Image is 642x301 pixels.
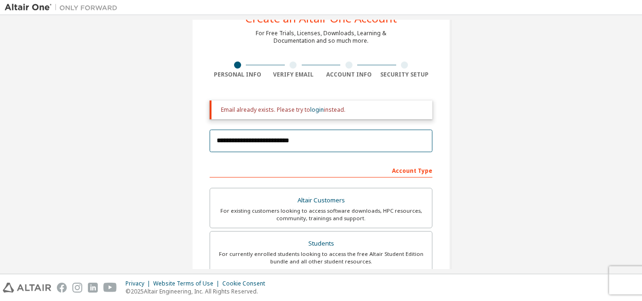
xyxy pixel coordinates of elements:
[57,283,67,293] img: facebook.svg
[216,250,426,265] div: For currently enrolled students looking to access the free Altair Student Edition bundle and all ...
[88,283,98,293] img: linkedin.svg
[153,280,222,287] div: Website Terms of Use
[3,283,51,293] img: altair_logo.svg
[245,13,397,24] div: Create an Altair One Account
[377,71,433,78] div: Security Setup
[125,287,271,295] p: © 2025 Altair Engineering, Inc. All Rights Reserved.
[321,71,377,78] div: Account Info
[216,207,426,222] div: For existing customers looking to access software downloads, HPC resources, community, trainings ...
[256,30,386,45] div: For Free Trials, Licenses, Downloads, Learning & Documentation and so much more.
[216,194,426,207] div: Altair Customers
[221,106,425,114] div: Email already exists. Please try to instead.
[5,3,122,12] img: Altair One
[216,237,426,250] div: Students
[310,106,324,114] a: login
[125,280,153,287] div: Privacy
[72,283,82,293] img: instagram.svg
[210,71,266,78] div: Personal Info
[103,283,117,293] img: youtube.svg
[222,280,271,287] div: Cookie Consent
[266,71,321,78] div: Verify Email
[210,162,432,178] div: Account Type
